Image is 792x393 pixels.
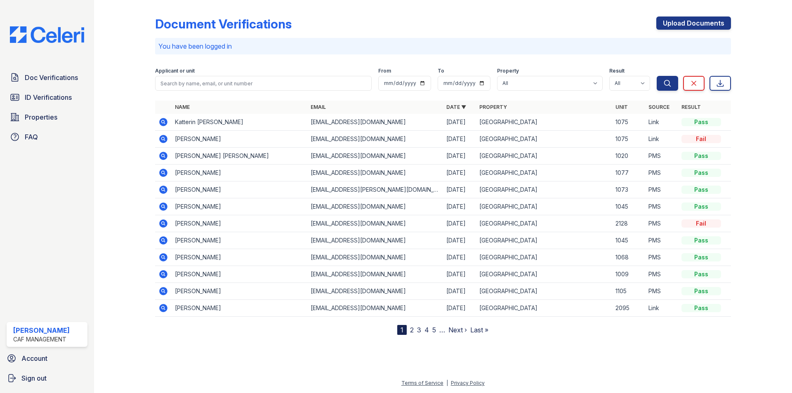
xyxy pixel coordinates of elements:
td: [DATE] [443,283,476,300]
td: [GEOGRAPHIC_DATA] [476,148,612,165]
td: PMS [645,181,678,198]
td: Link [645,300,678,317]
a: Properties [7,109,87,125]
td: [PERSON_NAME] [172,249,307,266]
a: Date ▼ [446,104,466,110]
div: Fail [681,219,721,228]
td: 1068 [612,249,645,266]
td: 1075 [612,114,645,131]
span: FAQ [25,132,38,142]
div: Pass [681,253,721,261]
td: [DATE] [443,148,476,165]
td: 2128 [612,215,645,232]
div: | [446,380,448,386]
a: Privacy Policy [451,380,485,386]
label: Result [609,68,625,74]
a: 4 [424,326,429,334]
td: [GEOGRAPHIC_DATA] [476,198,612,215]
td: [DATE] [443,165,476,181]
td: [EMAIL_ADDRESS][DOMAIN_NAME] [307,131,443,148]
img: CE_Logo_Blue-a8612792a0a2168367f1c8372b55b34899dd931a85d93a1a3d3e32e68fde9ad4.png [3,26,91,43]
td: [GEOGRAPHIC_DATA] [476,165,612,181]
label: From [378,68,391,74]
td: PMS [645,215,678,232]
td: Link [645,114,678,131]
td: [GEOGRAPHIC_DATA] [476,300,612,317]
a: FAQ [7,129,87,145]
td: [DATE] [443,300,476,317]
td: 1009 [612,266,645,283]
td: [EMAIL_ADDRESS][DOMAIN_NAME] [307,232,443,249]
div: 1 [397,325,407,335]
span: … [439,325,445,335]
div: Pass [681,152,721,160]
a: Property [479,104,507,110]
td: 1045 [612,198,645,215]
input: Search by name, email, or unit number [155,76,372,91]
div: [PERSON_NAME] [13,325,70,335]
a: 3 [417,326,421,334]
span: Account [21,353,47,363]
div: CAF Management [13,335,70,344]
td: [PERSON_NAME] [172,215,307,232]
a: Source [648,104,669,110]
label: To [438,68,444,74]
td: [GEOGRAPHIC_DATA] [476,114,612,131]
div: Pass [681,202,721,211]
a: Next › [448,326,467,334]
a: Terms of Service [401,380,443,386]
td: [EMAIL_ADDRESS][DOMAIN_NAME] [307,266,443,283]
p: You have been logged in [158,41,728,51]
span: Doc Verifications [25,73,78,82]
td: [DATE] [443,114,476,131]
td: [DATE] [443,232,476,249]
td: [GEOGRAPHIC_DATA] [476,266,612,283]
td: [PERSON_NAME] [172,232,307,249]
a: ID Verifications [7,89,87,106]
td: PMS [645,165,678,181]
td: PMS [645,232,678,249]
td: [EMAIL_ADDRESS][PERSON_NAME][DOMAIN_NAME] [307,181,443,198]
button: Sign out [3,370,91,386]
td: [GEOGRAPHIC_DATA] [476,249,612,266]
td: [EMAIL_ADDRESS][DOMAIN_NAME] [307,198,443,215]
td: PMS [645,148,678,165]
a: Result [681,104,701,110]
td: [DATE] [443,249,476,266]
td: [EMAIL_ADDRESS][DOMAIN_NAME] [307,300,443,317]
td: [PERSON_NAME] [172,283,307,300]
div: Pass [681,169,721,177]
div: Pass [681,304,721,312]
td: [EMAIL_ADDRESS][DOMAIN_NAME] [307,249,443,266]
label: Property [497,68,519,74]
span: Properties [25,112,57,122]
td: [PERSON_NAME] [172,131,307,148]
td: [PERSON_NAME] [172,198,307,215]
td: 2095 [612,300,645,317]
span: ID Verifications [25,92,72,102]
td: PMS [645,266,678,283]
td: 1020 [612,148,645,165]
td: [GEOGRAPHIC_DATA] [476,181,612,198]
td: [GEOGRAPHIC_DATA] [476,131,612,148]
td: 1105 [612,283,645,300]
td: 1045 [612,232,645,249]
div: Pass [681,236,721,245]
td: [DATE] [443,215,476,232]
td: [EMAIL_ADDRESS][DOMAIN_NAME] [307,114,443,131]
td: [PERSON_NAME] [PERSON_NAME] [172,148,307,165]
td: Katterin [PERSON_NAME] [172,114,307,131]
a: Last » [470,326,488,334]
a: Account [3,350,91,367]
td: [PERSON_NAME] [172,165,307,181]
span: Sign out [21,373,47,383]
div: Pass [681,186,721,194]
a: 2 [410,326,414,334]
td: 1073 [612,181,645,198]
div: Pass [681,287,721,295]
td: [EMAIL_ADDRESS][DOMAIN_NAME] [307,148,443,165]
td: [DATE] [443,198,476,215]
td: PMS [645,249,678,266]
td: [EMAIL_ADDRESS][DOMAIN_NAME] [307,165,443,181]
a: Doc Verifications [7,69,87,86]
